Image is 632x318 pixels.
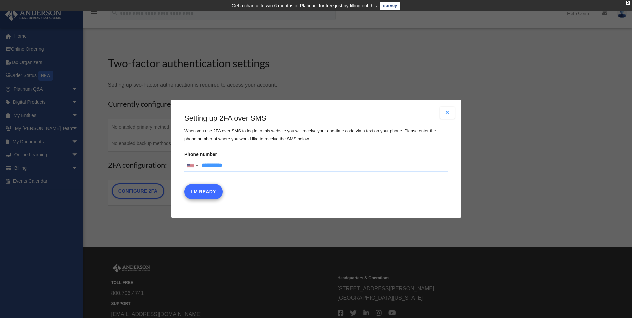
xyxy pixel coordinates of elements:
div: Get a chance to win 6 months of Platinum for free just by filling out this [232,2,377,10]
input: Phone numberList of countries [184,159,448,172]
div: United States: +1 [185,159,200,172]
a: survey [380,2,400,10]
button: Close modal [440,107,455,119]
h3: Setting up 2FA over SMS [184,113,448,124]
button: I'm Ready [184,184,223,200]
div: close [626,1,630,5]
p: When you use 2FA over SMS to log in to this website you will receive your one-time code via a tex... [184,127,448,143]
label: Phone number [184,150,448,172]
